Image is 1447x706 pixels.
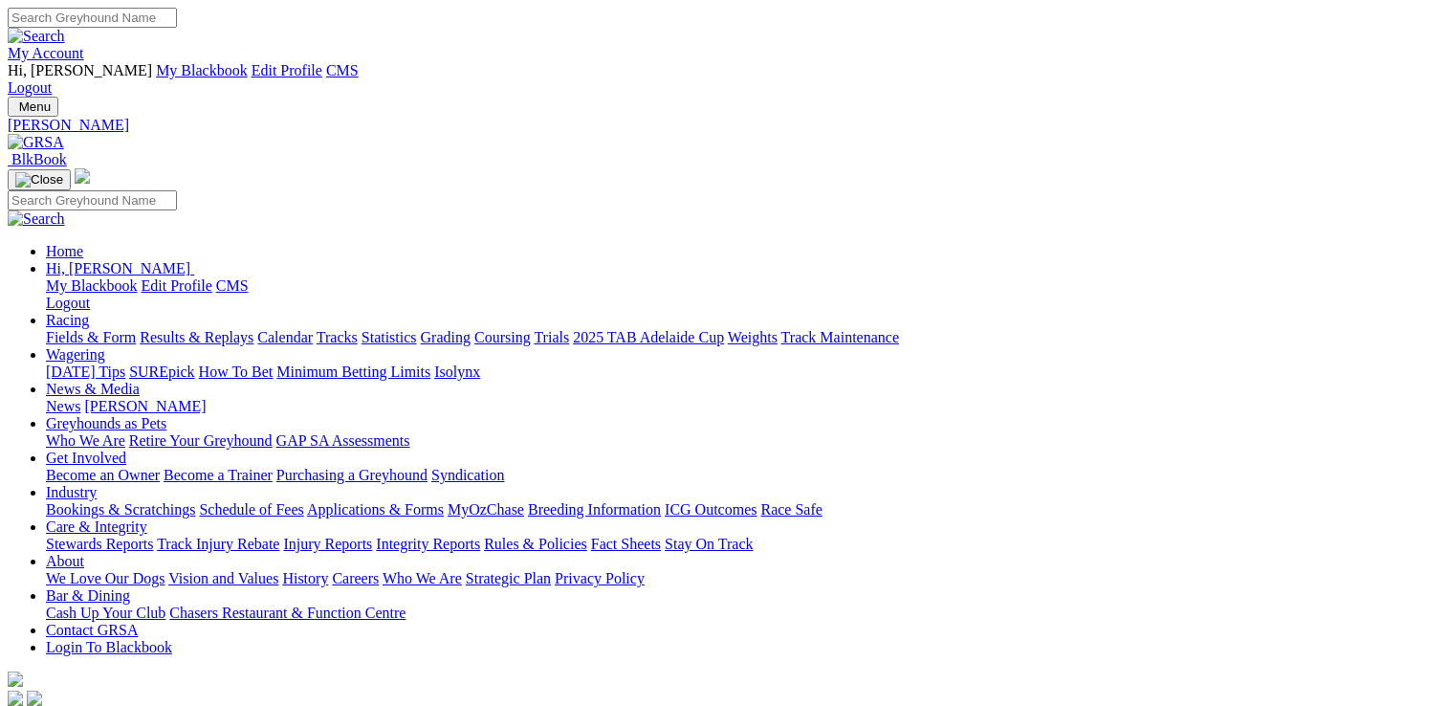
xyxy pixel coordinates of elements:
[46,518,147,535] a: Care & Integrity
[326,62,359,78] a: CMS
[474,329,531,345] a: Coursing
[46,295,90,311] a: Logout
[332,570,379,586] a: Careers
[142,277,212,294] a: Edit Profile
[8,45,84,61] a: My Account
[282,570,328,586] a: History
[46,398,80,414] a: News
[8,169,71,190] button: Toggle navigation
[140,329,253,345] a: Results & Replays
[156,62,248,78] a: My Blackbook
[431,467,504,483] a: Syndication
[46,501,195,518] a: Bookings & Scratchings
[8,8,177,28] input: Search
[421,329,471,345] a: Grading
[8,62,1439,97] div: My Account
[46,329,136,345] a: Fields & Form
[46,381,140,397] a: News & Media
[199,364,274,380] a: How To Bet
[46,432,125,449] a: Who We Are
[8,28,65,45] img: Search
[46,484,97,500] a: Industry
[46,587,130,604] a: Bar & Dining
[591,536,661,552] a: Fact Sheets
[46,605,165,621] a: Cash Up Your Club
[8,691,23,706] img: facebook.svg
[383,570,462,586] a: Who We Are
[46,467,160,483] a: Become an Owner
[46,450,126,466] a: Get Involved
[466,570,551,586] a: Strategic Plan
[46,364,1439,381] div: Wagering
[283,536,372,552] a: Injury Reports
[129,432,273,449] a: Retire Your Greyhound
[46,467,1439,484] div: Get Involved
[573,329,724,345] a: 2025 TAB Adelaide Cup
[781,329,899,345] a: Track Maintenance
[46,536,153,552] a: Stewards Reports
[84,398,206,414] a: [PERSON_NAME]
[760,501,822,518] a: Race Safe
[46,260,194,276] a: Hi, [PERSON_NAME]
[46,329,1439,346] div: Racing
[8,134,64,151] img: GRSA
[46,536,1439,553] div: Care & Integrity
[46,260,190,276] span: Hi, [PERSON_NAME]
[46,312,89,328] a: Racing
[307,501,444,518] a: Applications & Forms
[252,62,322,78] a: Edit Profile
[46,432,1439,450] div: Greyhounds as Pets
[46,553,84,569] a: About
[168,570,278,586] a: Vision and Values
[534,329,569,345] a: Trials
[46,364,125,380] a: [DATE] Tips
[317,329,358,345] a: Tracks
[665,501,756,518] a: ICG Outcomes
[8,62,152,78] span: Hi, [PERSON_NAME]
[216,277,249,294] a: CMS
[27,691,42,706] img: twitter.svg
[46,501,1439,518] div: Industry
[46,415,166,431] a: Greyhounds as Pets
[46,622,138,638] a: Contact GRSA
[8,117,1439,134] a: [PERSON_NAME]
[46,605,1439,622] div: Bar & Dining
[75,168,90,184] img: logo-grsa-white.png
[46,639,172,655] a: Login To Blackbook
[157,536,279,552] a: Track Injury Rebate
[665,536,753,552] a: Stay On Track
[46,277,138,294] a: My Blackbook
[46,277,1439,312] div: Hi, [PERSON_NAME]
[15,172,63,188] img: Close
[199,501,303,518] a: Schedule of Fees
[8,79,52,96] a: Logout
[362,329,417,345] a: Statistics
[46,398,1439,415] div: News & Media
[8,151,67,167] a: BlkBook
[8,210,65,228] img: Search
[164,467,273,483] a: Become a Trainer
[276,467,428,483] a: Purchasing a Greyhound
[728,329,778,345] a: Weights
[376,536,480,552] a: Integrity Reports
[169,605,406,621] a: Chasers Restaurant & Function Centre
[46,346,105,363] a: Wagering
[276,432,410,449] a: GAP SA Assessments
[46,243,83,259] a: Home
[555,570,645,586] a: Privacy Policy
[257,329,313,345] a: Calendar
[46,570,1439,587] div: About
[46,570,164,586] a: We Love Our Dogs
[434,364,480,380] a: Isolynx
[484,536,587,552] a: Rules & Policies
[448,501,524,518] a: MyOzChase
[19,99,51,114] span: Menu
[11,151,67,167] span: BlkBook
[8,672,23,687] img: logo-grsa-white.png
[129,364,194,380] a: SUREpick
[8,97,58,117] button: Toggle navigation
[528,501,661,518] a: Breeding Information
[276,364,430,380] a: Minimum Betting Limits
[8,190,177,210] input: Search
